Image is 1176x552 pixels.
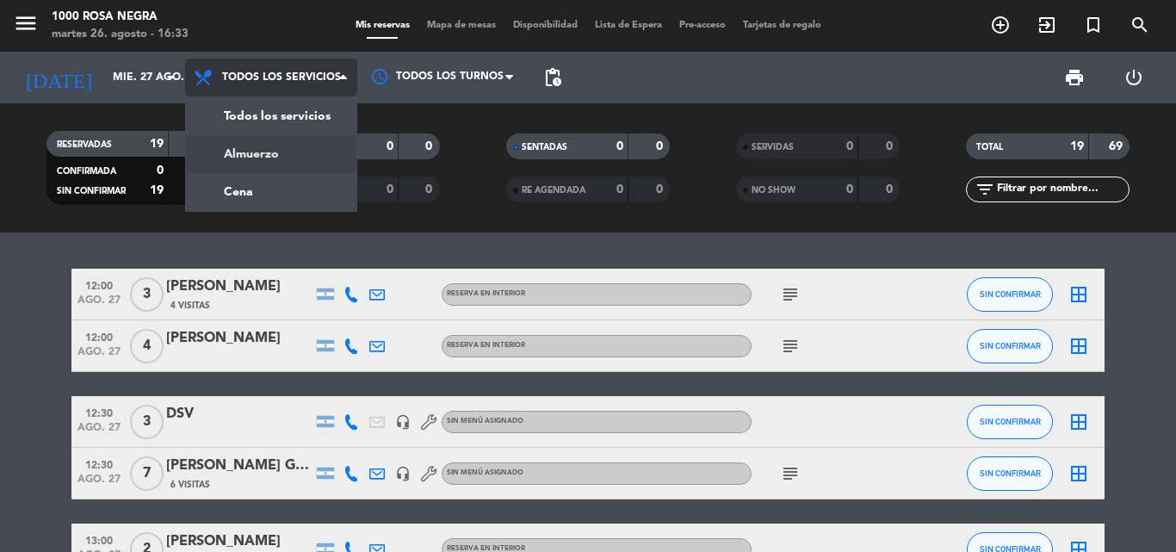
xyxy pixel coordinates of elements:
i: headset_mic [395,466,411,481]
strong: 19 [150,138,164,150]
i: border_all [1068,463,1089,484]
span: CONFIRMADA [57,167,116,176]
button: SIN CONFIRMAR [967,456,1053,491]
a: Almuerzo [186,135,356,173]
i: border_all [1068,284,1089,305]
strong: 0 [846,140,853,152]
strong: 19 [150,184,164,196]
strong: 0 [157,164,164,177]
span: 4 [130,329,164,363]
span: Sin menú asignado [447,418,523,425]
span: 12:00 [77,275,121,295]
div: martes 26. agosto - 16:33 [52,26,189,43]
span: ago. 27 [77,346,121,366]
span: RE AGENDADA [522,186,585,195]
strong: 0 [886,140,896,152]
strong: 0 [616,140,623,152]
i: subject [780,284,801,305]
i: arrow_drop_down [160,67,181,88]
strong: 0 [387,140,393,152]
i: subject [780,463,801,484]
span: SIN CONFIRMAR [980,289,1041,299]
span: SIN CONFIRMAR [980,468,1041,478]
span: Tarjetas de regalo [734,21,830,30]
span: print [1064,67,1085,88]
span: 12:30 [77,402,121,422]
button: SIN CONFIRMAR [967,405,1053,439]
span: SIN CONFIRMAR [57,187,126,195]
span: SIN CONFIRMAR [980,341,1041,350]
a: Cena [186,173,356,211]
span: 13:00 [77,530,121,549]
span: 4 Visitas [170,299,210,313]
strong: 0 [656,140,666,152]
span: RESERVADAS [57,140,112,149]
span: SIN CONFIRMAR [980,417,1041,426]
div: [PERSON_NAME] [166,276,313,298]
input: Filtrar por nombre... [995,180,1129,199]
i: [DATE] [13,59,104,96]
span: 12:00 [77,326,121,346]
strong: 69 [1109,140,1126,152]
span: 3 [130,405,164,439]
span: RESERVA EN INTERIOR [447,545,525,552]
i: filter_list [975,179,995,200]
span: 6 Visitas [170,478,210,492]
span: Disponibilidad [504,21,586,30]
span: ago. 27 [77,422,121,442]
i: power_settings_new [1123,67,1144,88]
i: add_circle_outline [990,15,1011,35]
span: Pre-acceso [671,21,734,30]
i: border_all [1068,412,1089,432]
div: DSV [166,403,313,425]
span: RESERVA EN INTERIOR [447,342,525,349]
span: 12:30 [77,454,121,474]
i: border_all [1068,336,1089,357]
div: [PERSON_NAME] Group [166,455,313,477]
i: exit_to_app [1037,15,1057,35]
i: menu [13,10,39,36]
span: Mis reservas [347,21,418,30]
strong: 0 [656,183,666,195]
span: SERVIDAS [752,143,794,152]
span: ago. 27 [77,295,121,314]
div: LOG OUT [1104,52,1163,103]
button: SIN CONFIRMAR [967,329,1053,363]
span: Sin menú asignado [447,469,523,476]
strong: 19 [1070,140,1084,152]
a: Todos los servicios [186,97,356,135]
strong: 0 [616,183,623,195]
button: menu [13,10,39,42]
strong: 0 [846,183,853,195]
span: 3 [130,277,164,312]
span: 7 [130,456,164,491]
button: SIN CONFIRMAR [967,277,1053,312]
i: headset_mic [395,414,411,430]
span: Todos los servicios [222,71,341,84]
div: 1000 Rosa Negra [52,9,189,26]
strong: 0 [387,183,393,195]
span: RESERVA EN INTERIOR [447,290,525,297]
strong: 0 [425,183,436,195]
span: pending_actions [542,67,563,88]
span: Lista de Espera [586,21,671,30]
i: turned_in_not [1083,15,1104,35]
div: [PERSON_NAME] [166,327,313,350]
span: Mapa de mesas [418,21,504,30]
strong: 0 [425,140,436,152]
i: search [1130,15,1150,35]
span: ago. 27 [77,474,121,493]
span: TOTAL [976,143,1003,152]
i: subject [780,336,801,357]
span: NO SHOW [752,186,795,195]
span: SENTADAS [522,143,567,152]
strong: 0 [886,183,896,195]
